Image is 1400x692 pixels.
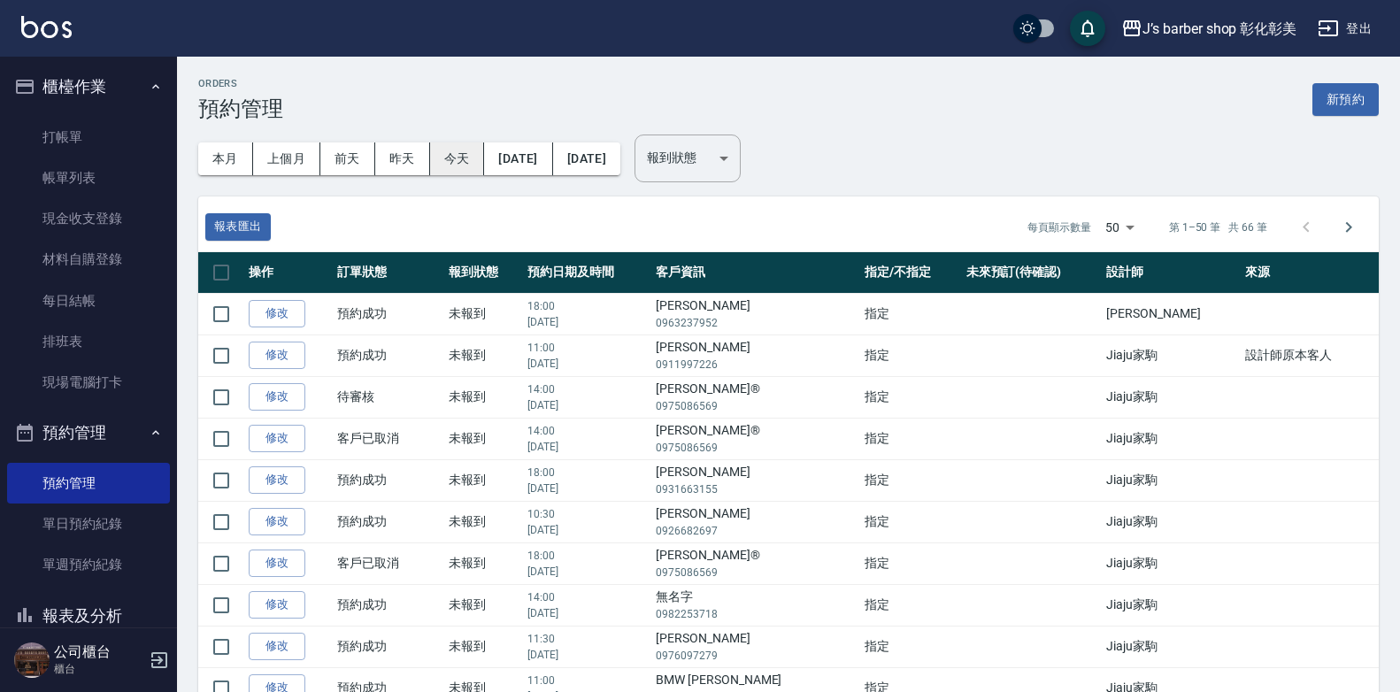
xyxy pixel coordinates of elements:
[444,293,523,334] td: 未報到
[7,158,170,198] a: 帳單列表
[651,252,860,294] th: 客戶資訊
[21,16,72,38] img: Logo
[249,425,305,452] a: 修改
[249,342,305,369] a: 修改
[656,398,856,414] p: 0975086569
[527,465,647,481] p: 18:00
[656,440,856,456] p: 0975086569
[860,418,961,459] td: 指定
[444,334,523,376] td: 未報到
[860,584,961,626] td: 指定
[333,459,444,501] td: 預約成功
[860,293,961,334] td: 指定
[444,626,523,667] td: 未報到
[656,606,856,622] p: 0982253718
[656,315,856,331] p: 0963237952
[1102,626,1241,667] td: Jiaju家駒
[1098,204,1141,251] div: 50
[527,564,647,580] p: [DATE]
[651,584,860,626] td: 無名字
[860,376,961,418] td: 指定
[1102,293,1241,334] td: [PERSON_NAME]
[333,334,444,376] td: 預約成功
[444,459,523,501] td: 未報到
[320,142,375,175] button: 前天
[7,321,170,362] a: 排班表
[860,626,961,667] td: 指定
[523,252,651,294] th: 預約日期及時間
[7,64,170,110] button: 櫃檯作業
[333,293,444,334] td: 預約成功
[249,591,305,619] a: 修改
[444,584,523,626] td: 未報到
[14,642,50,678] img: Person
[656,357,856,373] p: 0911997226
[1102,459,1241,501] td: Jiaju家駒
[1327,206,1370,249] button: Go to next page
[1312,90,1379,107] a: 新預約
[249,383,305,411] a: 修改
[444,418,523,459] td: 未報到
[1114,11,1304,47] button: J’s barber shop 彰化彰美
[333,542,444,584] td: 客戶已取消
[375,142,430,175] button: 昨天
[656,481,856,497] p: 0931663155
[1102,252,1241,294] th: 設計師
[7,281,170,321] a: 每日結帳
[444,376,523,418] td: 未報到
[651,334,860,376] td: [PERSON_NAME]
[860,252,961,294] th: 指定/不指定
[527,589,647,605] p: 14:00
[333,418,444,459] td: 客戶已取消
[1102,501,1241,542] td: Jiaju家駒
[249,466,305,494] a: 修改
[1142,18,1296,40] div: J’s barber shop 彰化彰美
[651,418,860,459] td: [PERSON_NAME]®
[651,293,860,334] td: [PERSON_NAME]
[1311,12,1379,45] button: 登出
[860,501,961,542] td: 指定
[651,542,860,584] td: [PERSON_NAME]®
[527,522,647,538] p: [DATE]
[249,300,305,327] a: 修改
[444,542,523,584] td: 未報到
[527,314,647,330] p: [DATE]
[249,633,305,660] a: 修改
[198,142,253,175] button: 本月
[54,661,144,677] p: 櫃台
[1027,219,1091,235] p: 每頁顯示數量
[198,78,283,89] h2: Orders
[1102,584,1241,626] td: Jiaju家駒
[527,605,647,621] p: [DATE]
[7,410,170,456] button: 預約管理
[1241,334,1379,376] td: 設計師原本客人
[527,548,647,564] p: 18:00
[527,481,647,496] p: [DATE]
[7,117,170,158] a: 打帳單
[651,376,860,418] td: [PERSON_NAME]®
[1070,11,1105,46] button: save
[860,542,961,584] td: 指定
[1102,542,1241,584] td: Jiaju家駒
[656,523,856,539] p: 0926682697
[860,334,961,376] td: 指定
[333,252,444,294] th: 訂單狀態
[1312,83,1379,116] button: 新預約
[527,647,647,663] p: [DATE]
[651,501,860,542] td: [PERSON_NAME]
[527,340,647,356] p: 11:00
[244,252,333,294] th: 操作
[527,439,647,455] p: [DATE]
[651,459,860,501] td: [PERSON_NAME]
[7,593,170,639] button: 報表及分析
[527,506,647,522] p: 10:30
[962,252,1103,294] th: 未來預訂(待確認)
[205,213,271,241] a: 報表匯出
[253,142,320,175] button: 上個月
[1102,418,1241,459] td: Jiaju家駒
[444,252,523,294] th: 報到狀態
[527,397,647,413] p: [DATE]
[7,544,170,585] a: 單週預約紀錄
[651,626,860,667] td: [PERSON_NAME]
[527,673,647,688] p: 11:00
